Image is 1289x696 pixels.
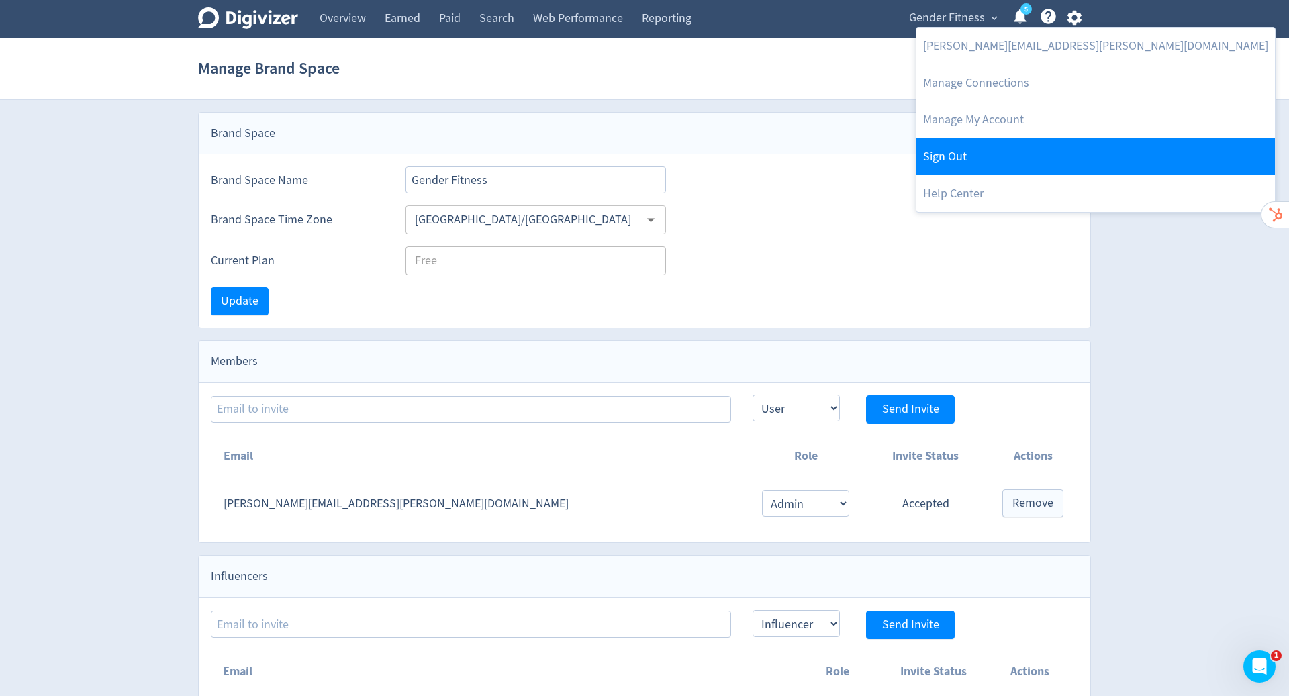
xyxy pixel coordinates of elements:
[1243,650,1276,683] iframe: Intercom live chat
[916,64,1275,101] a: Manage Connections
[916,28,1275,64] a: [PERSON_NAME][EMAIL_ADDRESS][PERSON_NAME][DOMAIN_NAME]
[916,101,1275,138] a: Manage My Account
[1271,650,1282,661] span: 1
[916,138,1275,175] a: Log out
[916,175,1275,212] a: Help Center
